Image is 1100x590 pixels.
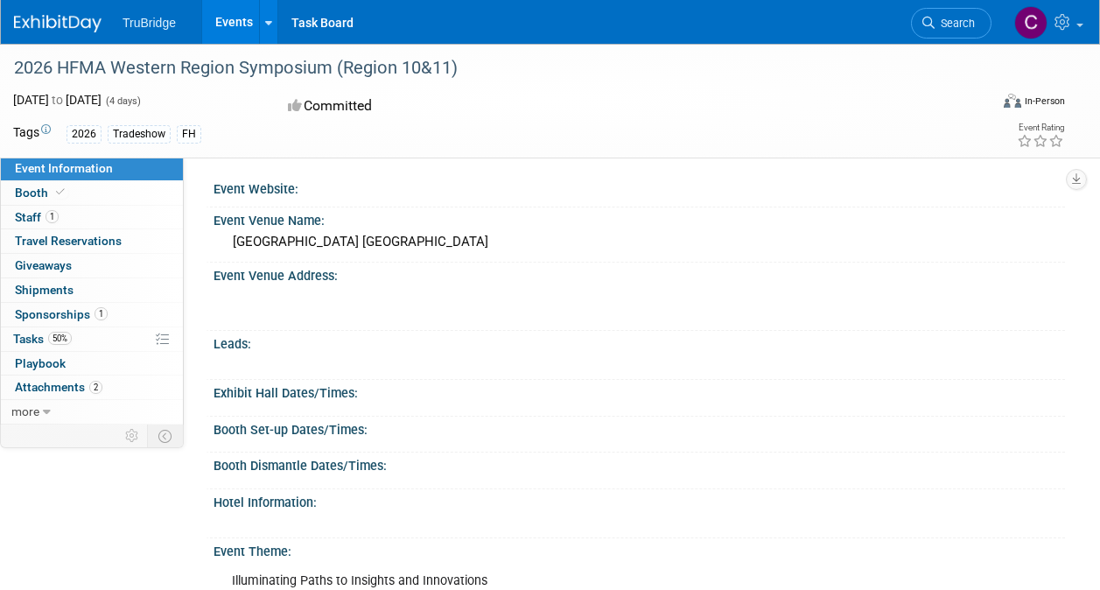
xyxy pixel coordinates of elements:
[1,157,183,180] a: Event Information
[214,538,1065,560] div: Event Theme:
[148,425,184,447] td: Toggle Event Tabs
[214,417,1065,439] div: Booth Set-up Dates/Times:
[1004,94,1021,108] img: Format-Inperson.png
[95,307,108,320] span: 1
[283,91,616,122] div: Committed
[11,404,39,418] span: more
[108,125,171,144] div: Tradeshow
[67,125,102,144] div: 2026
[1,352,183,376] a: Playbook
[1,400,183,424] a: more
[214,453,1065,474] div: Booth Dismantle Dates/Times:
[1,229,183,253] a: Travel Reservations
[1017,123,1064,132] div: Event Rating
[214,207,1065,229] div: Event Venue Name:
[89,381,102,394] span: 2
[214,263,1065,284] div: Event Venue Address:
[1,303,183,327] a: Sponsorships1
[15,186,68,200] span: Booth
[1,181,183,205] a: Booth
[13,93,102,107] span: [DATE] [DATE]
[214,489,1065,511] div: Hotel Information:
[1,376,183,399] a: Attachments2
[1,278,183,302] a: Shipments
[123,16,176,30] span: TruBridge
[227,228,1052,256] div: [GEOGRAPHIC_DATA] [GEOGRAPHIC_DATA]
[56,187,65,197] i: Booth reservation complete
[1,206,183,229] a: Staff1
[15,210,59,224] span: Staff
[15,234,122,248] span: Travel Reservations
[1024,95,1065,108] div: In-Person
[1,254,183,277] a: Giveaways
[911,8,991,39] a: Search
[1014,6,1047,39] img: Craig Mills
[46,210,59,223] span: 1
[935,17,975,30] span: Search
[15,307,108,321] span: Sponsorships
[48,332,72,345] span: 50%
[13,123,51,144] td: Tags
[8,53,975,84] div: 2026 HFMA Western Region Symposium (Region 10&11)
[214,331,1065,353] div: Leads:
[15,161,113,175] span: Event Information
[214,176,1065,198] div: Event Website:
[13,332,72,346] span: Tasks
[49,93,66,107] span: to
[1,327,183,351] a: Tasks50%
[912,91,1065,117] div: Event Format
[15,356,66,370] span: Playbook
[15,283,74,297] span: Shipments
[15,380,102,394] span: Attachments
[117,425,148,447] td: Personalize Event Tab Strip
[15,258,72,272] span: Giveaways
[14,15,102,32] img: ExhibitDay
[104,95,141,107] span: (4 days)
[177,125,201,144] div: FH
[214,380,1065,402] div: Exhibit Hall Dates/Times:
